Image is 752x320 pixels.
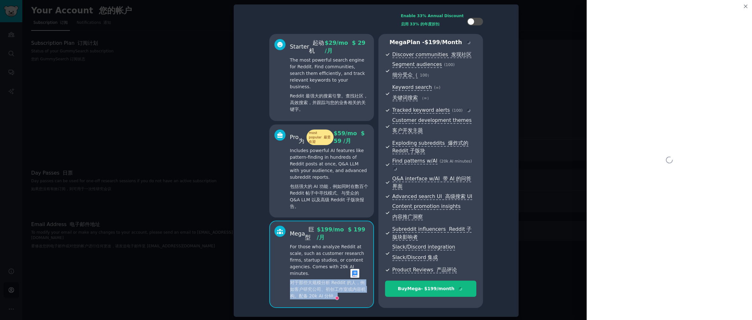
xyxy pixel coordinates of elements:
font: 内容推广洞察 [392,214,423,220]
div: Pro [290,130,334,145]
span: most popular [307,130,334,145]
button: BuyMega- $199/month [385,281,476,297]
span: ( 20k AI minutes ) [440,159,472,163]
span: Segment audiences [392,61,442,68]
span: Subreddit influencers [392,226,472,241]
p: Includes powerful AI features like pattern-finding in hundreds of Reddit posts at once, Q&A LLM w... [290,147,369,212]
span: Slack/Discord integration [392,244,455,261]
div: Starter [290,39,325,55]
font: 为 [299,138,304,144]
span: ( 100 ) [444,63,455,67]
span: $ 199 /mo [317,226,365,241]
font: 高级搜索 UI [445,193,472,199]
span: Find patterns w/AI [392,158,438,164]
span: Advanced search UI [392,193,473,200]
font: Reddit 最强大的搜索引擎。查找社区，高效搜索，并跟踪与您的业务相关的关键字。 [290,93,368,112]
span: Tracked keyword alerts [392,107,450,114]
font: 巨型 [305,226,314,241]
font: 对于那些大规模分析 Reddit 的人，例如客户研究公司、初创工作室或内容机构。配备 20k AI 分钟。 [290,280,366,298]
span: Q&A interface w/AI [392,176,472,190]
p: Mega Plan - [385,38,476,46]
span: Exploding subreddits [392,140,468,155]
span: $ 59 /mo [334,130,365,144]
div: Mega [290,226,317,241]
font: 包括强大的 AI 功能，例如同时在数百个 Reddit 帖子中寻找模式、与受众的 Q&A LLM 以及高级 Reddit 子版块报告。 [290,184,369,209]
span: 关键词搜索 [392,95,418,101]
font: $ 29 /月 [325,40,365,54]
font: 最受欢迎 [309,135,331,143]
span: $ 199 /month [424,39,462,45]
span: Discover communities [392,51,472,58]
div: Enable 33% Annual Discount [401,13,464,30]
span: 100） [420,73,431,77]
font: Reddit 子版块影响者 [392,226,472,240]
span: Keyword search [392,84,432,91]
p: The most powerful search engine for Reddit. Find communities, search them efficiently, and track ... [290,57,369,115]
span: Content promotion insights [392,203,461,220]
div: Buy Mega - $ 199 /month [385,285,476,292]
span: Product Reviews [392,267,457,273]
font: $ 199 /月 [317,226,365,241]
span: Customer development themes [392,117,472,134]
span: $ 29 /mo [325,40,365,54]
font: 发现社区 [451,51,472,57]
font: 客户开发主题 [392,127,423,133]
span: ( ∞ ) [434,85,440,90]
span: （∞） [420,96,431,100]
font: 产品评论 [437,267,457,273]
font: Slack/Discord 集成 [392,254,438,260]
font: 启用 33% 的年度折扣 [401,22,440,26]
span: 细分受众（ [392,72,418,78]
span: ( 100 ) [452,108,463,113]
p: For those who analyze Reddit at scale, such as customer research firms, startup studios, or conte... [290,243,369,302]
font: 起动机 [309,40,324,54]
